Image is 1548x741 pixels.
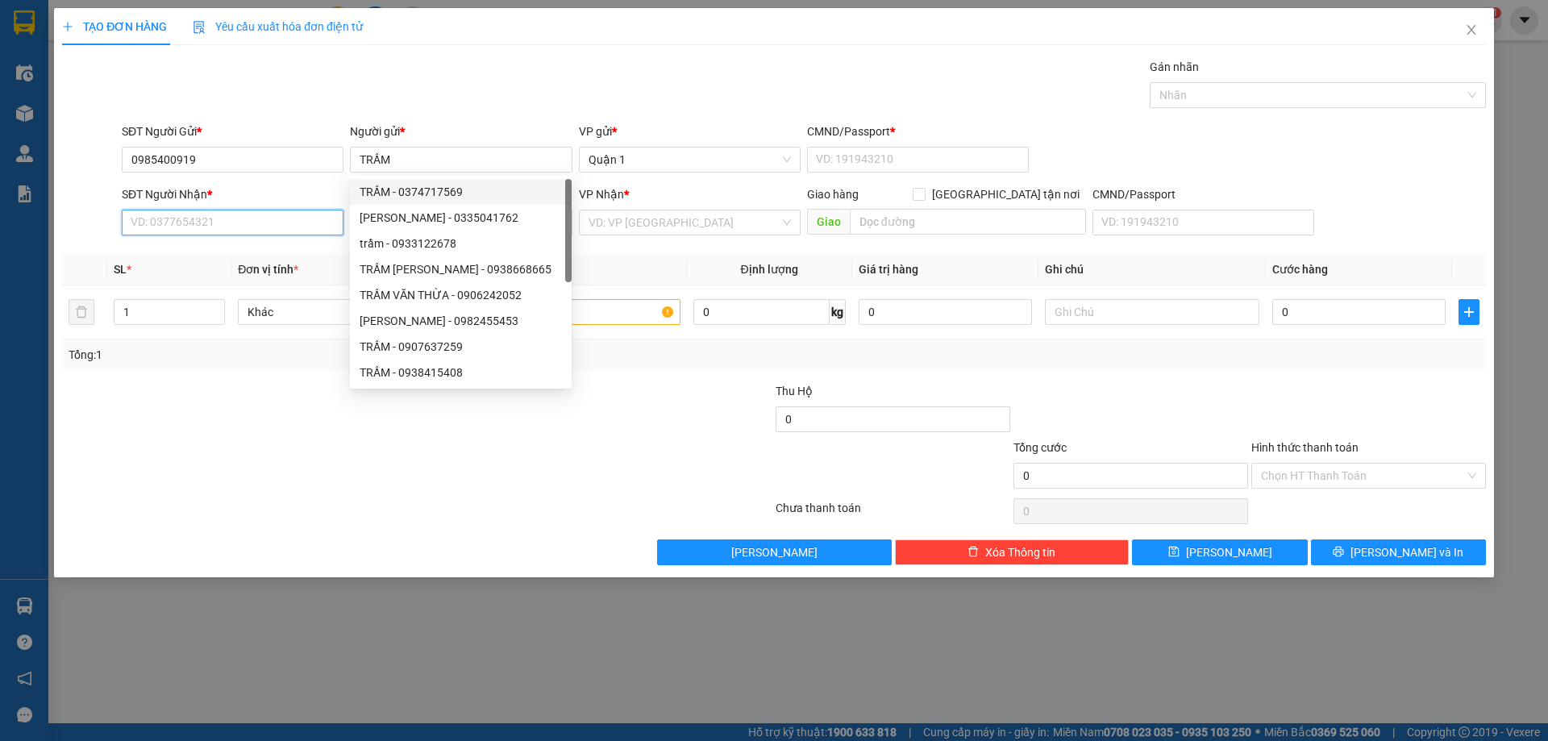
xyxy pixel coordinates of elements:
span: Yêu cầu xuất hóa đơn điện tử [193,20,363,33]
span: Định lượng [741,263,798,276]
span: [PERSON_NAME] và In [1350,543,1463,561]
button: [PERSON_NAME] [657,539,892,565]
span: Tổng cước [1013,441,1067,454]
span: Quận 1 [589,148,791,172]
span: Cước hàng [1272,263,1328,276]
button: deleteXóa Thông tin [895,539,1130,565]
span: Khác [248,300,443,324]
button: delete [69,299,94,325]
div: CMND/Passport [1092,185,1314,203]
input: Dọc đường [850,209,1086,235]
img: icon [193,21,206,34]
div: SĐT Người Nhận [122,185,343,203]
div: LÊ THỊ TRẦM - 0335041762 [350,205,572,231]
input: 0 [859,299,1032,325]
input: VD: Bàn, Ghế [465,299,680,325]
span: Giao hàng [807,188,859,201]
span: Giao [807,209,850,235]
span: VP Nhận [579,188,624,201]
div: TRẦM VĂN THỪA - 0906242052 [350,282,572,308]
div: [PERSON_NAME] - 0982455453 [360,312,562,330]
div: TRẦM - 0374717569 [350,179,572,205]
span: plus [1459,306,1479,318]
span: kg [830,299,846,325]
span: [PERSON_NAME] [1186,543,1272,561]
div: SĐT Người Gửi [122,123,343,140]
span: [PERSON_NAME] [731,543,818,561]
div: TRẦM - 0374717569 [360,183,562,201]
th: Ghi chú [1038,254,1266,285]
div: trầm - 0933122678 [360,235,562,252]
div: Chưa thanh toán [774,499,1012,527]
span: Đơn vị tính [238,263,298,276]
div: TRẦM - 0938415408 [360,364,562,381]
div: Tổng: 1 [69,346,597,364]
span: close [1465,23,1478,36]
span: [GEOGRAPHIC_DATA] tận nơi [926,185,1086,203]
span: plus [62,21,73,32]
div: TRẦM - 0907637259 [360,338,562,356]
span: SL [114,263,127,276]
div: trầm - 0933122678 [350,231,572,256]
button: Close [1449,8,1494,53]
span: save [1168,546,1180,559]
div: TRẦM VĂN THỪA - 0906242052 [360,286,562,304]
span: Giá trị hàng [859,263,918,276]
span: TẠO ĐƠN HÀNG [62,20,167,33]
div: TRẦM - 0938415408 [350,360,572,385]
div: VP gửi [579,123,801,140]
button: printer[PERSON_NAME] và In [1311,539,1486,565]
div: TRẦM [PERSON_NAME] - 0938668665 [360,260,562,278]
span: Thu Hộ [776,385,813,398]
span: Xóa Thông tin [985,543,1055,561]
div: [PERSON_NAME] - 0335041762 [360,209,562,227]
input: Ghi Chú [1045,299,1259,325]
button: plus [1459,299,1479,325]
label: Gán nhãn [1150,60,1199,73]
div: TRẦM KIM HÙNG - 0938668665 [350,256,572,282]
div: TRẦM - 0907637259 [350,334,572,360]
label: Hình thức thanh toán [1251,441,1359,454]
span: printer [1333,546,1344,559]
button: save[PERSON_NAME] [1132,539,1307,565]
div: Người gửi [350,123,572,140]
span: delete [967,546,979,559]
div: TRẦM VĂN NGỌC - 0982455453 [350,308,572,334]
div: CMND/Passport [807,123,1029,140]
